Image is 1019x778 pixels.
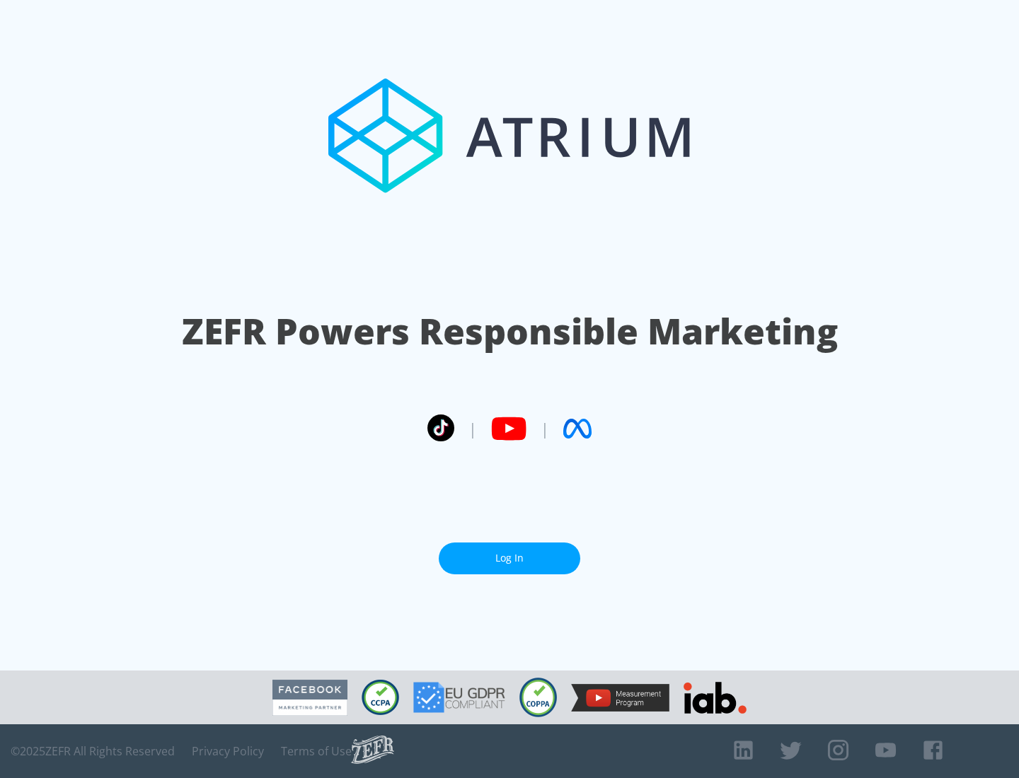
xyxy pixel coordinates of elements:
span: | [468,418,477,439]
a: Privacy Policy [192,744,264,758]
img: YouTube Measurement Program [571,684,669,712]
span: © 2025 ZEFR All Rights Reserved [11,744,175,758]
img: Facebook Marketing Partner [272,680,347,716]
span: | [541,418,549,439]
img: GDPR Compliant [413,682,505,713]
a: Log In [439,542,580,574]
a: Terms of Use [281,744,352,758]
img: IAB [684,682,747,714]
img: CCPA Compliant [362,680,399,715]
h1: ZEFR Powers Responsible Marketing [182,307,838,356]
img: COPPA Compliant [519,678,557,717]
